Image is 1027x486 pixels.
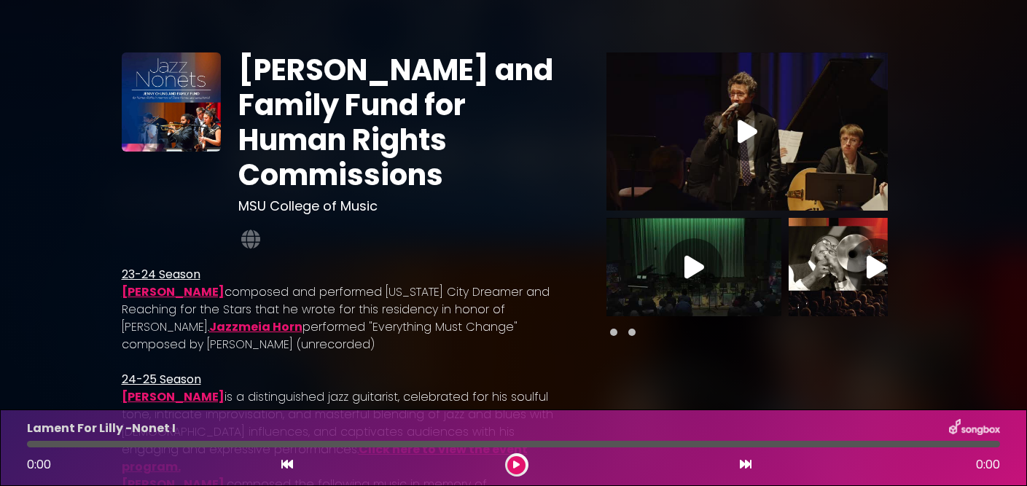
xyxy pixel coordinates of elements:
[122,266,200,283] u: 23-24 Season
[238,52,571,192] h1: [PERSON_NAME] and Family Fund for Human Rights Commissions
[27,420,176,437] p: Lament For Lilly -Nonet I
[122,52,221,152] img: dgeSJhCtTu6v6dVy8Ie6
[122,371,201,388] u: 24-25 Season
[122,283,572,353] p: composed and performed [US_STATE] City Dreamer and Reaching for the Stars that he wrote for this ...
[122,283,224,300] a: [PERSON_NAME]
[122,388,224,405] a: [PERSON_NAME]
[606,218,781,316] img: Video Thumbnail
[209,318,302,335] a: Jazzmeia Horn
[976,456,1000,474] span: 0:00
[122,388,572,476] p: is a distinguished jazz guitarist, celebrated for his soulful tone, intricate improvisation, and ...
[27,456,51,473] span: 0:00
[789,218,964,316] img: Video Thumbnail
[238,198,571,214] h3: MSU College of Music
[949,419,1000,438] img: songbox-logo-white.png
[606,52,888,211] img: Video Thumbnail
